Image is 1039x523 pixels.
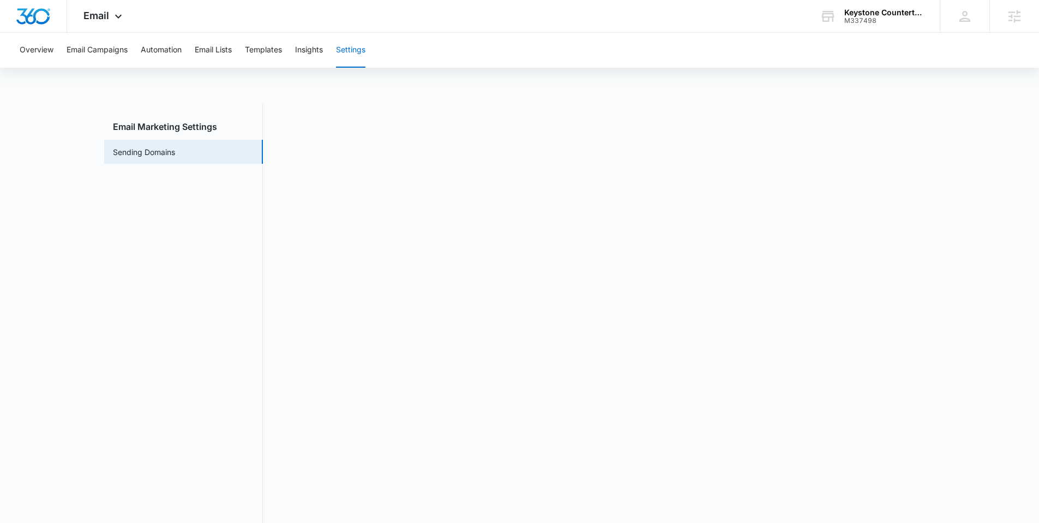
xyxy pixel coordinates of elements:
[295,33,323,68] button: Insights
[104,120,263,133] h3: Email Marketing Settings
[83,10,109,21] span: Email
[113,146,175,158] a: Sending Domains
[195,33,232,68] button: Email Lists
[844,8,924,17] div: account name
[141,33,182,68] button: Automation
[67,33,128,68] button: Email Campaigns
[245,33,282,68] button: Templates
[844,17,924,25] div: account id
[20,33,53,68] button: Overview
[336,33,365,68] button: Settings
